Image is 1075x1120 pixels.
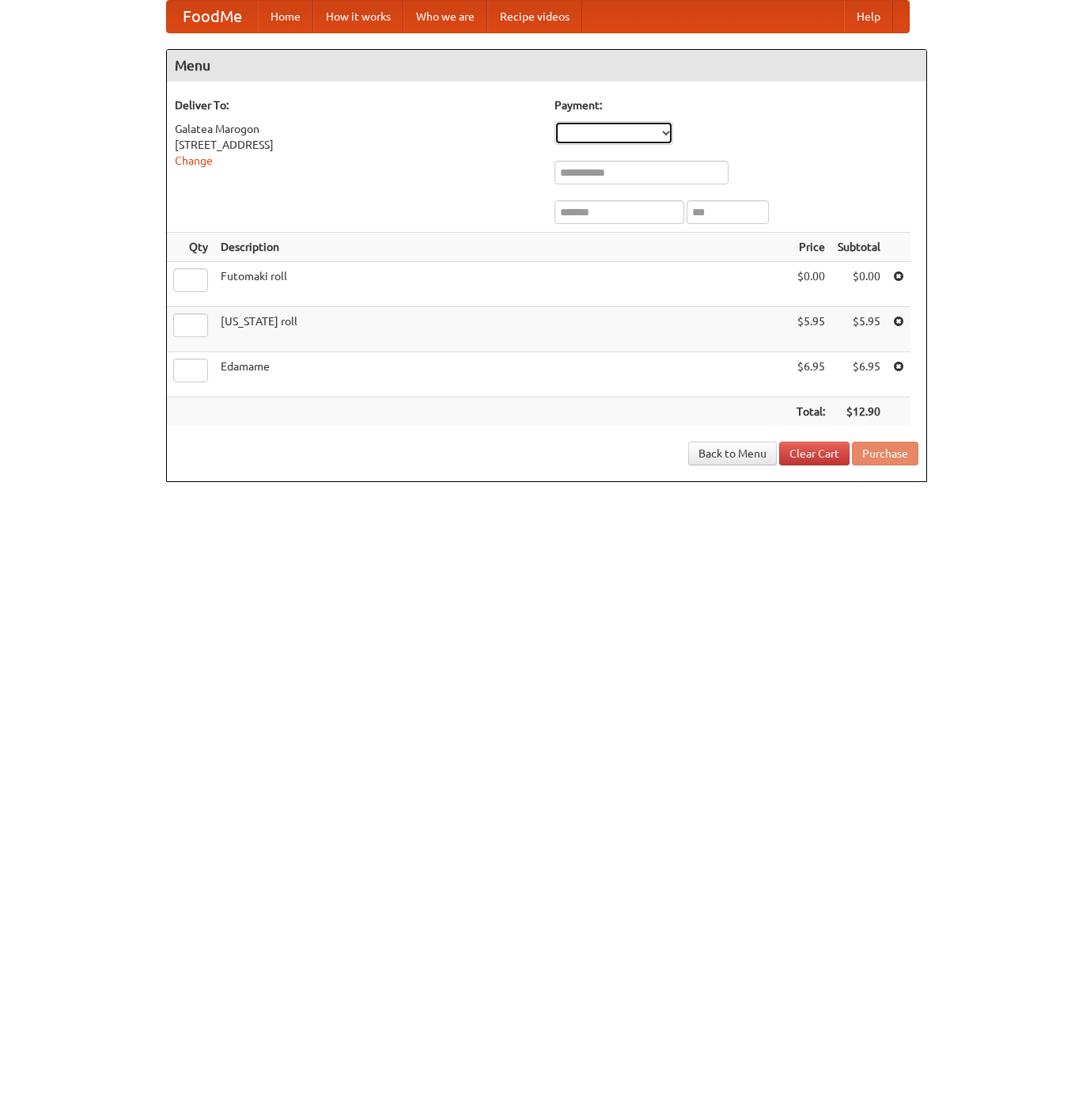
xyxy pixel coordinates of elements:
td: $0.00 [790,262,831,307]
div: [STREET_ADDRESS] [175,137,539,153]
th: Total: [790,397,831,427]
th: Price [790,233,831,262]
td: $5.95 [790,307,831,352]
a: Clear Cart [779,442,850,465]
a: Recipe videos [487,1,582,32]
td: Edamame [214,352,790,397]
a: Change [175,154,213,167]
h4: Menu [167,50,926,82]
a: Back to Menu [688,442,777,465]
div: Galatea Marogon [175,121,539,137]
h5: Payment: [555,97,918,113]
h5: Deliver To: [175,97,539,113]
button: Purchase [852,442,918,465]
a: Home [258,1,313,32]
a: Help [844,1,893,32]
td: $5.95 [831,307,887,352]
td: Futomaki roll [214,262,790,307]
td: $6.95 [831,352,887,397]
th: $12.90 [831,397,887,427]
td: $0.00 [831,262,887,307]
th: Qty [167,233,214,262]
a: FoodMe [167,1,258,32]
th: Subtotal [831,233,887,262]
td: $6.95 [790,352,831,397]
a: How it works [313,1,403,32]
a: Who we are [403,1,487,32]
th: Description [214,233,790,262]
td: [US_STATE] roll [214,307,790,352]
